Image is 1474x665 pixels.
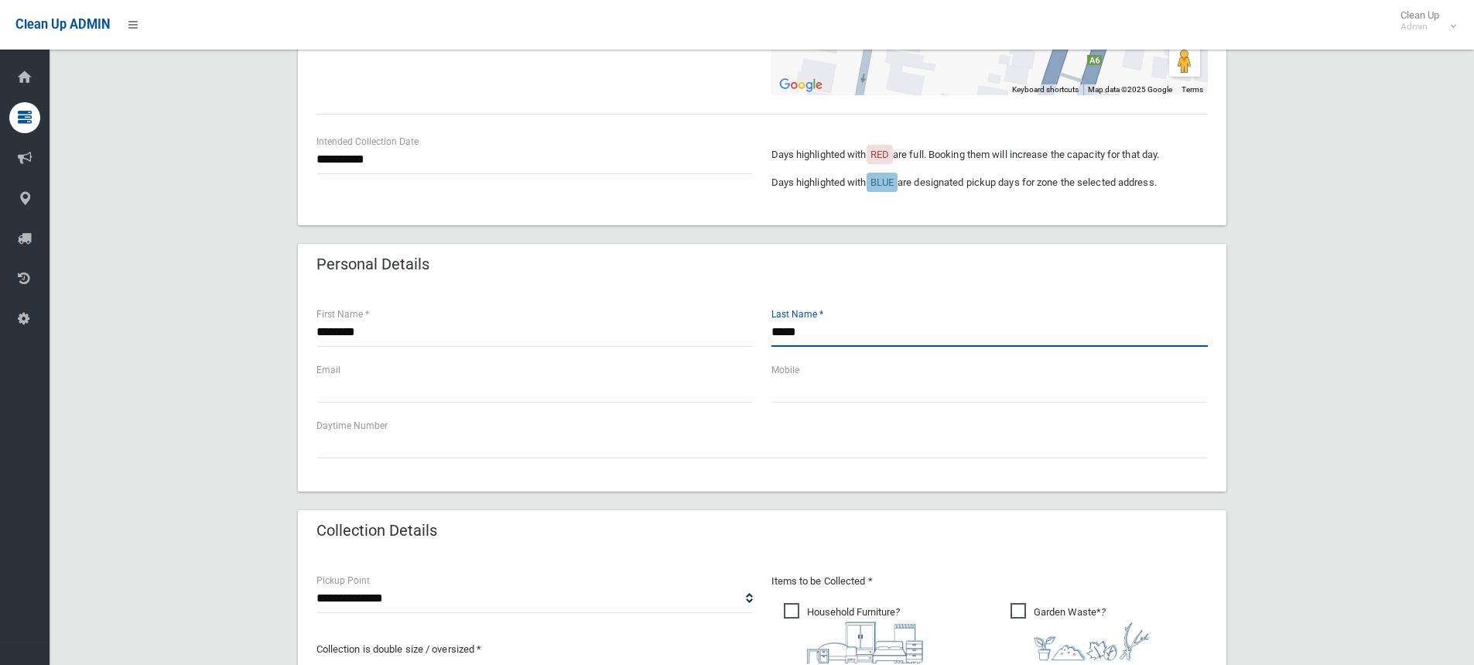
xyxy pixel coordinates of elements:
[775,75,826,95] img: Google
[298,249,448,279] header: Personal Details
[298,516,456,546] header: Collection Details
[807,606,923,663] i: ?
[775,75,826,95] a: Open this area in Google Maps (opens a new window)
[771,146,1208,164] p: Days highlighted with are full. Booking them will increase the capacity for that day.
[1182,85,1203,94] a: Terms (opens in new tab)
[870,149,889,160] span: RED
[771,173,1208,192] p: Days highlighted with are designated pickup days for zone the selected address.
[870,177,894,188] span: BLUE
[1034,606,1150,660] i: ?
[316,640,753,659] p: Collection is double size / oversized *
[1012,84,1079,95] button: Keyboard shortcuts
[1169,46,1200,77] button: Drag Pegman onto the map to open Street View
[807,622,923,663] img: aa9efdbe659d29b613fca23ba79d85cb.png
[771,572,1208,591] p: Items to be Collected *
[1393,9,1455,33] span: Clean Up
[1011,603,1150,660] span: Garden Waste*
[784,603,923,663] span: Household Furniture
[1088,85,1172,94] span: Map data ©2025 Google
[1034,622,1150,660] img: 4fd8a5c772b2c999c83690221e5242e0.png
[15,17,110,32] span: Clean Up ADMIN
[1400,21,1439,33] small: Admin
